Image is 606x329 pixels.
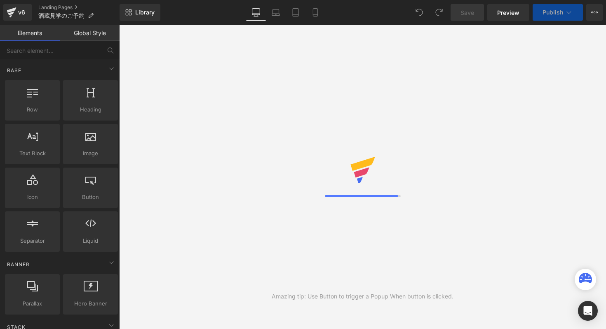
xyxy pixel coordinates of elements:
span: Row [7,105,57,114]
span: Preview [497,8,519,17]
span: Icon [7,193,57,201]
a: New Library [120,4,160,21]
a: Global Style [60,25,120,41]
span: Separator [7,237,57,245]
span: Button [66,193,115,201]
a: Landing Pages [38,4,120,11]
span: Liquid [66,237,115,245]
span: 酒蔵見学のご予約 [38,12,85,19]
span: Banner [6,260,31,268]
a: Laptop [266,4,286,21]
button: Redo [431,4,447,21]
div: Open Intercom Messenger [578,301,598,321]
a: Tablet [286,4,305,21]
span: Publish [543,9,563,16]
button: Undo [411,4,427,21]
span: Save [460,8,474,17]
span: Hero Banner [66,299,115,308]
a: Preview [487,4,529,21]
a: Mobile [305,4,325,21]
span: Library [135,9,155,16]
div: v6 [16,7,27,18]
button: Publish [533,4,583,21]
a: v6 [3,4,32,21]
button: More [586,4,603,21]
a: Desktop [246,4,266,21]
span: Image [66,149,115,158]
span: Parallax [7,299,57,308]
span: Base [6,66,22,74]
span: Text Block [7,149,57,158]
div: Amazing tip: Use Button to trigger a Popup When button is clicked. [272,292,453,301]
span: Heading [66,105,115,114]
